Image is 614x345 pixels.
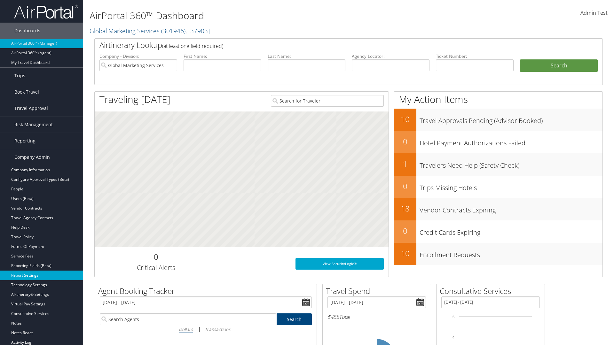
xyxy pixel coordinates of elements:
h2: 10 [394,114,416,125]
span: Risk Management [14,117,53,133]
h1: AirPortal 360™ Dashboard [90,9,435,22]
label: Agency Locator: [352,53,429,59]
a: 0Trips Missing Hotels [394,176,602,198]
label: First Name: [184,53,261,59]
h2: 10 [394,248,416,259]
span: Dashboards [14,23,40,39]
tspan: 4 [453,335,454,339]
a: 0Hotel Payment Authorizations Failed [394,131,602,153]
span: Travel Approval [14,100,48,116]
a: 18Vendor Contracts Expiring [394,198,602,220]
a: Admin Test [580,3,608,23]
a: 1Travelers Need Help (Safety Check) [394,153,602,176]
h3: Critical Alerts [99,263,212,272]
h2: 1 [394,158,416,169]
h2: 0 [394,226,416,236]
h2: Airtinerary Lookup [99,40,555,50]
a: Search [277,313,312,325]
label: Ticket Number: [436,53,514,59]
h3: Trips Missing Hotels [420,180,602,192]
img: airportal-logo.png [14,4,78,19]
i: Transactions [205,326,230,332]
h2: 0 [394,181,416,192]
i: Dollars [179,326,193,332]
h2: Agent Booking Tracker [98,286,317,296]
span: Company Admin [14,149,50,165]
h6: Total [327,313,426,320]
h3: Travel Approvals Pending (Advisor Booked) [420,113,602,125]
h2: Consultative Services [440,286,545,296]
span: Trips [14,68,25,84]
input: Search for Traveler [271,95,384,107]
span: ( 301946 ) [161,27,185,35]
span: Reporting [14,133,35,149]
span: $458 [327,313,339,320]
button: Search [520,59,598,72]
h2: 0 [99,251,212,262]
h3: Vendor Contracts Expiring [420,203,602,215]
tspan: 6 [453,315,454,319]
a: View SecurityLogic® [295,258,384,270]
h3: Enrollment Requests [420,247,602,259]
h2: 0 [394,136,416,147]
h1: My Action Items [394,93,602,106]
h3: Hotel Payment Authorizations Failed [420,135,602,148]
label: Last Name: [268,53,345,59]
span: Admin Test [580,9,608,16]
a: 10Enrollment Requests [394,243,602,265]
h2: 18 [394,203,416,214]
h2: Travel Spend [326,286,431,296]
a: Global Marketing Services [90,27,210,35]
span: Book Travel [14,84,39,100]
span: , [ 37903 ] [185,27,210,35]
div: | [100,325,312,333]
a: 10Travel Approvals Pending (Advisor Booked) [394,109,602,131]
label: Company - Division: [99,53,177,59]
a: 0Credit Cards Expiring [394,220,602,243]
span: (at least one field required) [162,42,223,50]
h3: Travelers Need Help (Safety Check) [420,158,602,170]
input: Search Agents [100,313,276,325]
h1: Traveling [DATE] [99,93,170,106]
h3: Credit Cards Expiring [420,225,602,237]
